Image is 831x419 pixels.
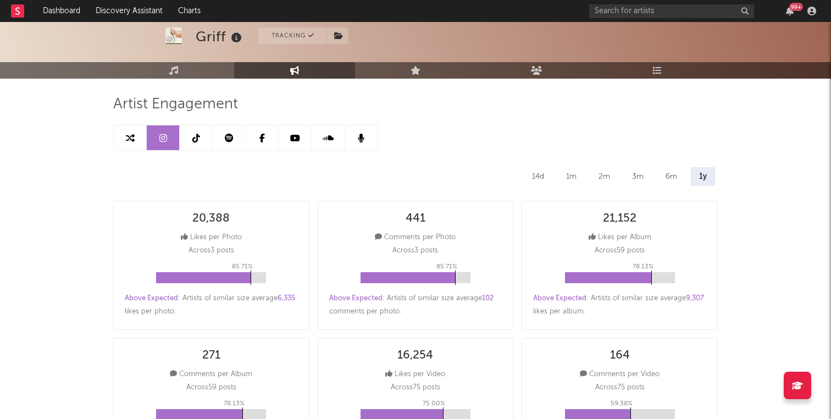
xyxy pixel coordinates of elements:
div: : Artists of similar size average likes per album . [533,292,706,318]
button: Tracking [258,27,327,44]
div: 271 [202,349,220,362]
div: 6m [657,167,685,186]
p: Across 59 posts [186,381,236,394]
div: Comments per Video [580,368,660,381]
span: Above Expected [329,295,383,302]
div: 14d [524,167,552,186]
div: Likes per Photo [181,231,242,244]
span: 102 [482,295,494,302]
p: 75.00 % [423,397,445,410]
p: 85.71 % [436,260,457,273]
p: Across 59 posts [595,244,645,257]
div: : Artists of similar size average likes per photo . [125,292,298,318]
span: 6,335 [278,295,295,302]
span: 9,307 [686,295,704,302]
p: 85.71 % [232,260,253,273]
div: 99 + [789,3,803,11]
div: Comments per Photo [375,231,456,244]
p: Across 75 posts [595,381,645,394]
div: Likes per Album [589,231,651,244]
span: Above Expected [533,295,586,302]
input: Search for artists [589,4,754,18]
p: Across 3 posts [189,244,234,257]
p: Across 3 posts [392,244,438,257]
p: 78.13 % [224,397,245,410]
span: Above Expected [125,295,178,302]
div: 2m [590,167,618,186]
div: 1y [691,167,715,186]
div: Griff [196,27,245,46]
span: Artist Engagement [113,98,238,111]
div: Likes per Video [385,368,445,381]
p: Across 75 posts [391,381,440,394]
p: 78.13 % [633,260,653,273]
div: 1m [558,167,585,186]
button: 99+ [786,7,794,15]
div: 20,388 [192,212,230,225]
div: Comments per Album [170,368,252,381]
div: 164 [610,349,630,362]
div: : Artists of similar size average comments per photo . [329,292,502,318]
div: 441 [406,212,425,225]
div: 3m [624,167,652,186]
div: 21,152 [603,212,636,225]
p: 59.38 % [611,397,633,410]
div: 16,254 [397,349,433,362]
